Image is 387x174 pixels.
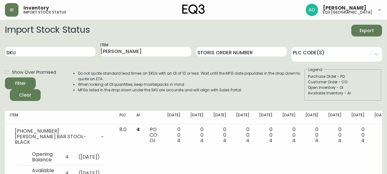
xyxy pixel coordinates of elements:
span: Export [356,27,377,35]
div: [PERSON_NAME] BAR STOOL- BLACK [15,134,96,145]
th: [DATE] [185,111,208,124]
div: 0 0 [282,127,296,143]
th: [DATE] [208,111,232,124]
th: AI [131,111,145,124]
span: Inventory [23,6,49,10]
span: 4 [361,137,365,144]
div: 0 0 [351,127,365,143]
td: ( [DATE] ) [74,149,105,165]
div: 0 0 [213,127,227,143]
button: Filter [5,77,36,89]
span: Show Over Promised [12,69,56,76]
div: Filter [15,80,26,87]
div: 0 0 [259,127,272,143]
th: Item [5,111,115,124]
span: 4 [338,137,341,144]
legend: Legend [308,67,323,72]
div: Customer Order - CO [308,79,378,85]
span: 4 [246,137,249,144]
span: OI [150,137,155,144]
td: 4 [60,149,74,165]
div: 0 0 [305,127,319,143]
th: [DATE] [323,111,346,124]
div: [PHONE_NUMBER][PERSON_NAME] BAR STOOL- BLACK [10,127,110,147]
span: 4 [269,137,272,144]
th: PLC [115,111,131,124]
button: Clear [10,89,41,101]
li: MFGs listed in the drop down under the SKU are accurate and will align with Sales Portal. [78,87,304,93]
h5: eq3 [GEOGRAPHIC_DATA] [323,10,372,14]
th: [DATE] [162,111,185,124]
li: When looking at OI quantities, keep masterpacks in mind. [78,82,304,87]
th: [DATE] [231,111,254,124]
div: [PHONE_NUMBER] [15,128,96,134]
span: [PERSON_NAME] [323,6,366,10]
div: 0 0 [236,127,249,143]
th: [DATE] [346,111,369,124]
div: 0 0 [167,127,180,143]
th: [DATE] [254,111,277,124]
span: 4 [292,137,296,144]
div: 0 0 [190,127,204,143]
div: 0 0 [328,127,341,143]
span: 4 [177,137,180,144]
span: 4 [315,137,318,144]
div: PO CO [150,127,157,143]
span: 4 [223,137,226,144]
span: Clear [15,91,36,99]
th: [DATE] [277,111,300,124]
span: 4 [136,126,140,133]
td: Opening Balance [27,149,60,165]
th: [DATE] [300,111,324,124]
div: Available Inventory - AI [308,90,378,96]
h2: Import Stock Status [5,25,90,36]
button: Export [351,25,382,36]
img: 308eed972967e97254d70fe596219f44 [306,4,318,16]
div: Purchase Order - PO [308,74,378,79]
span: 4 [200,137,204,144]
div: Open Inventory - OI [308,85,378,90]
li: Do not quote standard lead times on SKUs with an OI of 10 or less. Wait until the MFG date popula... [78,71,304,82]
h5: import stock status [23,10,66,14]
img: logo [182,4,205,14]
